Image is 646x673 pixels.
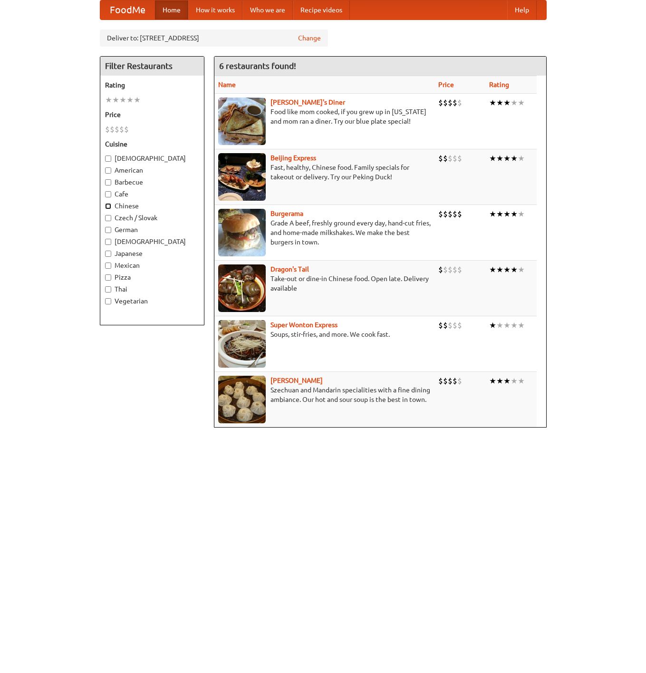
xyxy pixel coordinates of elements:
[105,110,199,119] h5: Price
[518,320,525,331] li: ★
[105,261,199,270] label: Mexican
[443,98,448,108] li: $
[105,227,111,233] input: German
[270,210,303,217] a: Burgerama
[457,320,462,331] li: $
[219,61,296,70] ng-pluralize: 6 restaurants found!
[511,209,518,219] li: ★
[503,209,511,219] li: ★
[518,153,525,164] li: ★
[126,95,134,105] li: ★
[457,98,462,108] li: $
[438,153,443,164] li: $
[119,124,124,135] li: $
[105,201,199,211] label: Chinese
[218,98,266,145] img: sallys.jpg
[242,0,293,20] a: Who we are
[457,376,462,386] li: $
[105,298,111,304] input: Vegetarian
[511,376,518,386] li: ★
[453,209,457,219] li: $
[489,264,496,275] li: ★
[443,209,448,219] li: $
[270,321,337,329] b: Super Wonton Express
[188,0,242,20] a: How it works
[503,320,511,331] li: ★
[489,81,509,88] a: Rating
[496,320,503,331] li: ★
[507,0,537,20] a: Help
[503,153,511,164] li: ★
[489,98,496,108] li: ★
[438,264,443,275] li: $
[105,80,199,90] h5: Rating
[496,209,503,219] li: ★
[511,153,518,164] li: ★
[453,264,457,275] li: $
[518,376,525,386] li: ★
[105,273,199,282] label: Pizza
[100,29,328,47] div: Deliver to: [STREET_ADDRESS]
[489,209,496,219] li: ★
[105,189,199,199] label: Cafe
[105,179,111,185] input: Barbecue
[110,124,115,135] li: $
[218,209,266,256] img: burgerama.jpg
[105,286,111,293] input: Thai
[503,376,511,386] li: ★
[438,376,443,386] li: $
[119,95,126,105] li: ★
[298,33,321,43] a: Change
[443,153,448,164] li: $
[105,139,199,149] h5: Cuisine
[518,98,525,108] li: ★
[218,218,431,247] p: Grade A beef, freshly ground every day, hand-cut fries, and home-made milkshakes. We make the bes...
[503,98,511,108] li: ★
[293,0,350,20] a: Recipe videos
[518,209,525,219] li: ★
[105,263,111,269] input: Mexican
[448,320,453,331] li: $
[503,264,511,275] li: ★
[105,225,199,234] label: German
[489,320,496,331] li: ★
[218,163,431,182] p: Fast, healthy, Chinese food. Family specials for takeout or delivery. Try our Peking Duck!
[105,239,111,245] input: [DEMOGRAPHIC_DATA]
[438,209,443,219] li: $
[496,376,503,386] li: ★
[218,330,431,339] p: Soups, stir-fries, and more. We cook fast.
[218,264,266,312] img: dragon.jpg
[438,320,443,331] li: $
[453,98,457,108] li: $
[105,215,111,221] input: Czech / Slovak
[496,98,503,108] li: ★
[100,0,155,20] a: FoodMe
[448,264,453,275] li: $
[105,237,199,246] label: [DEMOGRAPHIC_DATA]
[489,153,496,164] li: ★
[270,265,309,273] a: Dragon's Tail
[270,377,323,384] a: [PERSON_NAME]
[105,203,111,209] input: Chinese
[448,376,453,386] li: $
[457,153,462,164] li: $
[218,376,266,423] img: shandong.jpg
[105,167,111,174] input: American
[453,320,457,331] li: $
[496,153,503,164] li: ★
[105,166,199,175] label: American
[218,385,431,404] p: Szechuan and Mandarin specialities with a fine dining ambiance. Our hot and sour soup is the best...
[270,98,345,106] b: [PERSON_NAME]'s Diner
[218,274,431,293] p: Take-out or dine-in Chinese food. Open late. Delivery available
[134,95,141,105] li: ★
[457,264,462,275] li: $
[105,251,111,257] input: Japanese
[105,95,112,105] li: ★
[453,153,457,164] li: $
[218,107,431,126] p: Food like mom cooked, if you grew up in [US_STATE] and mom ran a diner. Try our blue plate special!
[489,376,496,386] li: ★
[218,320,266,368] img: superwonton.jpg
[218,81,236,88] a: Name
